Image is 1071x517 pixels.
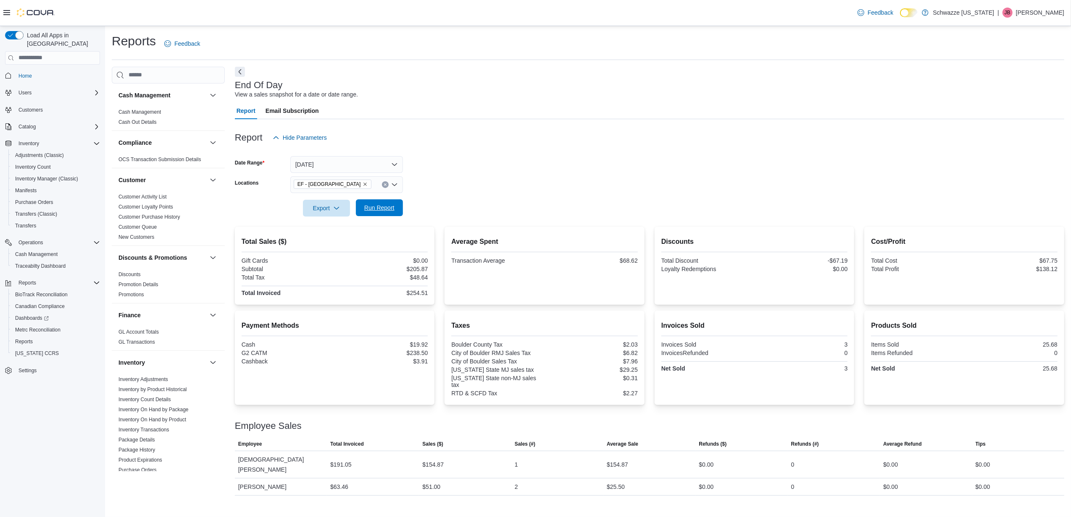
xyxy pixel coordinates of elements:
[118,176,146,184] h3: Customer
[2,277,103,289] button: Reports
[118,156,201,163] span: OCS Transaction Submission Details
[883,441,922,447] span: Average Refund
[900,8,918,17] input: Dark Mode
[12,348,100,358] span: Washington CCRS
[451,350,543,356] div: City of Boulder RMJ Sales Tax
[15,365,100,376] span: Settings
[661,350,753,356] div: InvoicesRefunded
[330,460,352,470] div: $191.05
[118,339,155,345] span: GL Transactions
[118,119,157,125] span: Cash Out Details
[422,441,443,447] span: Sales ($)
[607,441,638,447] span: Average Sale
[15,338,33,345] span: Reports
[337,358,428,365] div: $3.91
[976,482,990,492] div: $0.00
[2,364,103,376] button: Settings
[118,282,158,287] a: Promotion Details
[15,104,100,115] span: Customers
[208,358,218,368] button: Inventory
[12,249,100,259] span: Cash Management
[242,358,333,365] div: Cashback
[12,313,52,323] a: Dashboards
[8,324,103,336] button: Metrc Reconciliation
[242,350,333,356] div: G2 CATM
[15,326,61,333] span: Metrc Reconciliation
[118,234,154,240] span: New Customers
[118,204,173,210] span: Customer Loyalty Points
[12,221,39,231] a: Transfers
[118,193,167,200] span: Customer Activity List
[242,321,428,331] h2: Payment Methods
[2,104,103,116] button: Customers
[546,390,638,397] div: $2.27
[118,138,206,147] button: Compliance
[235,478,327,495] div: [PERSON_NAME]
[15,175,78,182] span: Inventory Manager (Classic)
[290,156,403,173] button: [DATE]
[118,329,159,335] a: GL Account Totals
[330,441,364,447] span: Total Invoiced
[422,460,444,470] div: $154.87
[976,460,990,470] div: $0.00
[8,208,103,220] button: Transfers (Classic)
[235,421,302,431] h3: Employee Sales
[15,238,47,248] button: Operations
[297,180,361,188] span: EF - [GEOGRAPHIC_DATA]
[12,337,36,347] a: Reports
[118,224,157,230] a: Customer Queue
[118,214,180,220] span: Customer Purchase History
[871,321,1058,331] h2: Products Sold
[515,460,518,470] div: 1
[118,446,155,453] span: Package History
[18,367,37,374] span: Settings
[546,341,638,348] div: $2.03
[118,339,155,345] a: GL Transactions
[2,70,103,82] button: Home
[118,91,206,99] button: Cash Management
[235,451,327,478] div: [DEMOGRAPHIC_DATA][PERSON_NAME]
[2,87,103,99] button: Users
[118,292,144,298] a: Promotions
[18,279,36,286] span: Reports
[12,185,40,196] a: Manifests
[8,289,103,300] button: BioTrack Reconciliation
[12,348,62,358] a: [US_STATE] CCRS
[12,325,100,335] span: Metrc Reconciliation
[118,271,141,278] span: Discounts
[546,358,638,365] div: $7.96
[997,8,999,18] p: |
[15,315,49,321] span: Dashboards
[12,301,100,311] span: Canadian Compliance
[12,261,100,271] span: Traceabilty Dashboard
[15,88,100,98] span: Users
[337,274,428,281] div: $48.64
[208,138,218,148] button: Compliance
[118,436,155,443] span: Package Details
[112,33,156,50] h1: Reports
[118,416,186,423] span: Inventory On Hand by Product
[112,192,225,245] div: Customer
[118,91,171,99] h3: Cash Management
[12,337,100,347] span: Reports
[235,90,358,99] div: View a sales snapshot for a date or date range.
[12,209,100,219] span: Transfers (Classic)
[871,266,963,272] div: Total Profit
[8,260,103,272] button: Traceabilty Dashboard
[791,460,795,470] div: 0
[242,274,333,281] div: Total Tax
[8,300,103,312] button: Canadian Compliance
[112,269,225,303] div: Discounts & Promotions
[871,257,963,264] div: Total Cost
[12,290,71,300] a: BioTrack Reconciliation
[8,196,103,208] button: Purchase Orders
[242,266,333,272] div: Subtotal
[269,129,330,146] button: Hide Parameters
[15,138,42,149] button: Inventory
[238,441,262,447] span: Employee
[8,149,103,161] button: Adjustments (Classic)
[15,303,65,310] span: Canadian Compliance
[12,162,100,172] span: Inventory Count
[756,266,848,272] div: $0.00
[118,457,162,463] a: Product Expirations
